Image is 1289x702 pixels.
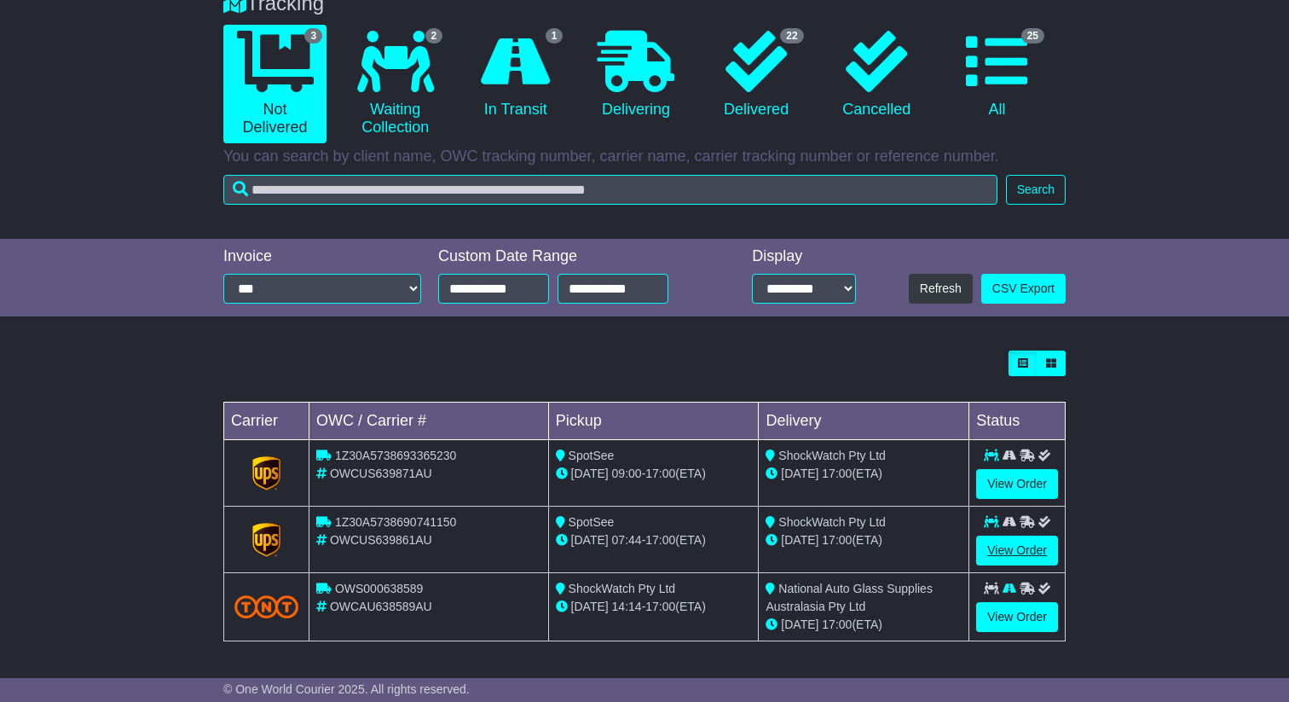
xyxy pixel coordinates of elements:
a: View Order [976,469,1058,499]
span: [DATE] [571,600,609,613]
a: 25 All [945,25,1049,125]
span: 17:00 [822,618,852,631]
span: [DATE] [571,467,609,480]
td: Carrier [224,403,309,440]
p: You can search by client name, OWC tracking number, carrier name, carrier tracking number or refe... [223,148,1066,166]
span: ShockWatch Pty Ltd [569,582,676,595]
span: 1Z30A5738693365230 [335,449,456,462]
div: (ETA) [766,616,962,634]
span: 17:00 [645,600,675,613]
span: 17:00 [645,467,675,480]
td: OWC / Carrier # [309,403,549,440]
button: Refresh [909,274,973,304]
span: 17:00 [822,533,852,547]
span: ShockWatch Pty Ltd [778,515,886,529]
td: Pickup [548,403,759,440]
div: (ETA) [766,531,962,549]
img: GetCarrierServiceLogo [252,523,281,557]
span: 1Z30A5738690741150 [335,515,456,529]
a: 2 Waiting Collection [344,25,447,143]
div: Custom Date Range [438,247,708,266]
a: View Order [976,536,1058,566]
a: 3 Not Delivered [223,25,327,143]
span: 09:00 [612,467,642,480]
span: SpotSee [569,449,615,462]
span: [DATE] [781,533,818,547]
button: Search [1006,175,1066,205]
span: OWCUS639861AU [330,533,432,547]
span: 07:44 [612,533,642,547]
div: - (ETA) [556,598,752,616]
span: [DATE] [781,467,818,480]
span: 2 [425,28,443,44]
span: 1 [546,28,564,44]
span: ShockWatch Pty Ltd [778,449,886,462]
td: Status [969,403,1066,440]
span: 17:00 [645,533,675,547]
td: Delivery [759,403,969,440]
span: SpotSee [569,515,615,529]
div: (ETA) [766,465,962,483]
span: 3 [304,28,322,44]
span: © One World Courier 2025. All rights reserved. [223,682,470,696]
a: 1 In Transit [464,25,567,125]
div: - (ETA) [556,465,752,483]
img: TNT_Domestic.png [234,595,298,618]
span: [DATE] [571,533,609,547]
span: OWCUS639871AU [330,467,432,480]
span: 22 [780,28,803,44]
div: Invoice [223,247,421,266]
span: OWS000638589 [335,582,424,595]
span: 25 [1021,28,1044,44]
img: GetCarrierServiceLogo [252,456,281,490]
a: CSV Export [981,274,1066,304]
a: 22 Delivered [705,25,808,125]
span: 17:00 [822,467,852,480]
a: View Order [976,602,1058,632]
span: OWCAU638589AU [330,600,432,613]
span: National Auto Glass Supplies Australasia Pty Ltd [766,582,932,613]
a: Cancelled [825,25,928,125]
a: Delivering [584,25,687,125]
span: [DATE] [781,618,818,631]
div: Display [752,247,856,266]
div: - (ETA) [556,531,752,549]
span: 14:14 [612,600,642,613]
